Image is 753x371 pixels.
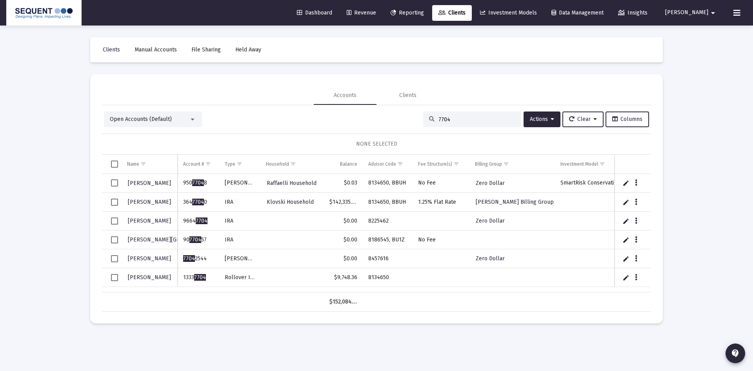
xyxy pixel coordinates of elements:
[178,193,219,212] td: 364 0
[622,179,629,186] a: Edit
[111,236,118,243] div: Select row
[599,161,605,167] span: Show filter options for column 'Investment Model'
[665,9,708,16] span: [PERSON_NAME]
[183,255,195,262] span: 7704
[219,268,260,287] td: Rollover IRA
[413,155,469,174] td: Column Fee Structure(s)
[194,274,206,281] span: 7704
[178,212,219,230] td: 9664
[453,161,459,167] span: Show filter options for column 'Fee Structure(s)'
[219,212,260,230] td: IRA
[731,349,740,358] mat-icon: contact_support
[413,193,469,212] td: 1.25% Flat Rate
[260,155,324,174] td: Column Household
[622,217,629,225] a: Edit
[545,5,610,21] a: Data Management
[363,155,413,174] td: Column Advisor Code
[191,46,221,53] span: File Sharing
[96,42,126,58] a: Clients
[127,177,172,189] a: [PERSON_NAME]
[397,161,403,167] span: Show filter options for column 'Advisor Code'
[102,155,651,312] div: Data grid
[297,9,332,16] span: Dashboard
[140,161,146,167] span: Show filter options for column 'Name'
[178,174,219,193] td: 950 8
[111,161,118,168] div: Select all
[530,116,554,122] span: Actions
[469,155,555,174] td: Column Billing Group
[618,9,648,16] span: Insights
[551,9,604,16] span: Data Management
[111,255,118,262] div: Select row
[128,199,171,205] span: [PERSON_NAME]
[622,255,629,262] a: Edit
[236,161,242,167] span: Show filter options for column 'Type'
[178,155,219,174] td: Column Account #
[334,91,356,99] div: Accounts
[391,9,424,16] span: Reporting
[266,177,317,189] a: Raffaelli Household
[503,161,509,167] span: Show filter options for column 'Billing Group'
[363,193,413,212] td: 8134650, BBUH
[562,111,604,127] button: Clear
[127,215,172,227] a: [PERSON_NAME]
[622,274,629,281] a: Edit
[474,5,543,21] a: Investment Models
[128,180,171,186] span: [PERSON_NAME]
[555,155,624,174] td: Column Investment Model
[266,196,315,208] a: Klovski Household
[340,161,357,167] div: Balance
[128,255,171,262] span: [PERSON_NAME]
[128,236,223,243] span: [PERSON_NAME][GEOGRAPHIC_DATA]
[111,217,118,225] div: Select row
[127,234,224,245] a: [PERSON_NAME][GEOGRAPHIC_DATA]
[111,274,118,281] div: Select row
[560,161,598,167] div: Investment Model
[185,42,227,58] a: File Sharing
[267,199,314,205] span: Klovski Household
[524,111,560,127] button: Actions
[108,140,645,148] div: NONE SELECTED
[475,215,506,227] a: Zero Dollar
[229,42,267,58] a: Held Away
[656,5,727,20] button: [PERSON_NAME]
[475,196,555,208] a: [PERSON_NAME] Billing Group
[368,161,396,167] div: Advisor Code
[219,193,260,212] td: IRA
[324,212,363,230] td: $0.00
[192,199,204,205] span: 7704
[219,174,260,193] td: [PERSON_NAME]
[363,249,413,268] td: 8457616
[178,268,219,287] td: 1333
[291,5,338,21] a: Dashboard
[438,9,466,16] span: Clients
[127,253,172,264] a: [PERSON_NAME]
[622,199,629,206] a: Edit
[127,272,172,283] a: [PERSON_NAME]
[111,199,118,206] div: Select row
[111,179,118,186] div: Select row
[192,179,204,186] span: 7704
[290,161,296,167] span: Show filter options for column 'Household'
[418,161,452,167] div: Fee Structure(s)
[324,230,363,249] td: $0.00
[475,253,506,264] a: Zero Dollar
[324,174,363,193] td: $0.03
[189,236,201,243] span: 7704
[612,116,642,122] span: Columns
[219,155,260,174] td: Column Type
[205,161,211,167] span: Show filter options for column 'Account #'
[569,116,597,122] span: Clear
[122,155,178,174] td: Column Name
[235,46,261,53] span: Held Away
[555,174,624,193] td: SmartRisk Conservative
[178,249,219,268] td: 2544
[128,274,171,281] span: [PERSON_NAME]
[438,116,515,123] input: Search
[413,230,469,249] td: No Fee
[127,161,139,167] div: Name
[475,161,502,167] div: Billing Group
[135,46,177,53] span: Manual Accounts
[110,116,172,122] span: Open Accounts (Default)
[476,255,505,262] span: Zero Dollar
